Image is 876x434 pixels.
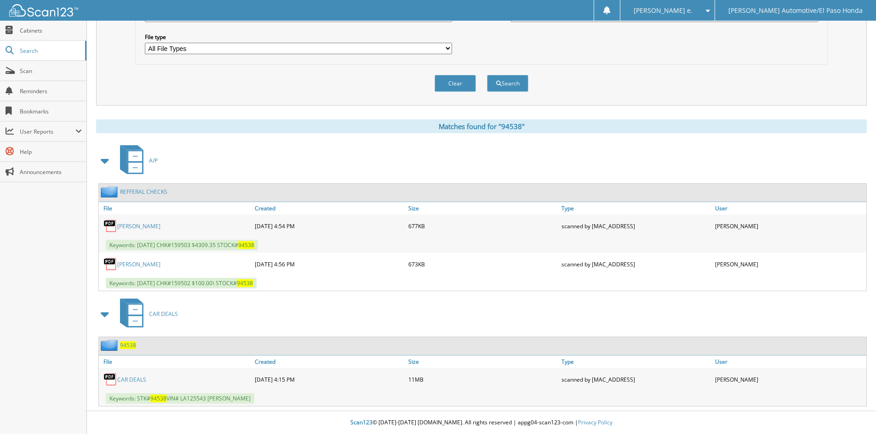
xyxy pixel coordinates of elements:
a: Created [252,202,406,214]
img: folder2.png [101,186,120,197]
button: Clear [435,75,476,92]
a: User [713,355,866,368]
div: 11MB [406,370,560,389]
span: [PERSON_NAME] Automotive/El Paso Honda [728,8,863,13]
span: Announcements [20,168,82,176]
img: PDF.png [103,372,117,386]
div: scanned by [MAC_ADDRESS] [559,217,713,235]
div: [DATE] 4:54 PM [252,217,406,235]
span: 94538 [238,241,254,249]
a: CAR DEALS [115,296,178,332]
span: Search [20,47,80,55]
div: scanned by [MAC_ADDRESS] [559,255,713,273]
div: [PERSON_NAME] [713,217,866,235]
div: 673KB [406,255,560,273]
span: Help [20,148,82,156]
a: [PERSON_NAME] [117,222,160,230]
div: 677KB [406,217,560,235]
img: PDF.png [103,257,117,271]
div: [DATE] 4:56 PM [252,255,406,273]
span: User Reports [20,128,75,135]
a: Size [406,355,560,368]
span: Cabinets [20,27,82,34]
img: folder2.png [101,339,120,351]
img: scan123-logo-white.svg [9,4,78,17]
label: File type [145,33,452,41]
a: Privacy Policy [578,418,613,426]
img: PDF.png [103,219,117,233]
span: Reminders [20,87,82,95]
div: [PERSON_NAME] [713,370,866,389]
span: Scan123 [350,418,372,426]
span: Scan [20,67,82,75]
span: Keywords: STK# VIN# LA125543 [PERSON_NAME] [106,393,254,404]
iframe: Chat Widget [830,390,876,434]
a: File [99,355,252,368]
span: CAR DEALS [149,310,178,318]
a: Type [559,355,713,368]
a: A/P [115,142,158,179]
a: Size [406,202,560,214]
a: Type [559,202,713,214]
a: 94538 [120,341,136,349]
span: 94538 [150,395,166,402]
a: Created [252,355,406,368]
a: User [713,202,866,214]
span: [PERSON_NAME] e. [634,8,693,13]
div: © [DATE]-[DATE] [DOMAIN_NAME]. All rights reserved | appg04-scan123-com | [87,411,876,434]
button: Search [487,75,528,92]
a: File [99,202,252,214]
a: [PERSON_NAME] [117,260,160,268]
div: [PERSON_NAME] [713,255,866,273]
div: [DATE] 4:15 PM [252,370,406,389]
div: Matches found for "94538" [96,119,867,133]
span: 94538 [237,279,253,287]
span: Bookmarks [20,107,82,115]
span: Keywords: [DATE] CHK#159502 $100.00\ STOCK# [106,278,257,288]
span: A/P [149,157,158,164]
span: Keywords: [DATE] CHK#159503 $4309.35 STOCK# [106,240,258,250]
a: CAR DEALS [117,376,146,383]
div: scanned by [MAC_ADDRESS] [559,370,713,389]
a: REFFERAL CHECKS [120,188,167,196]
